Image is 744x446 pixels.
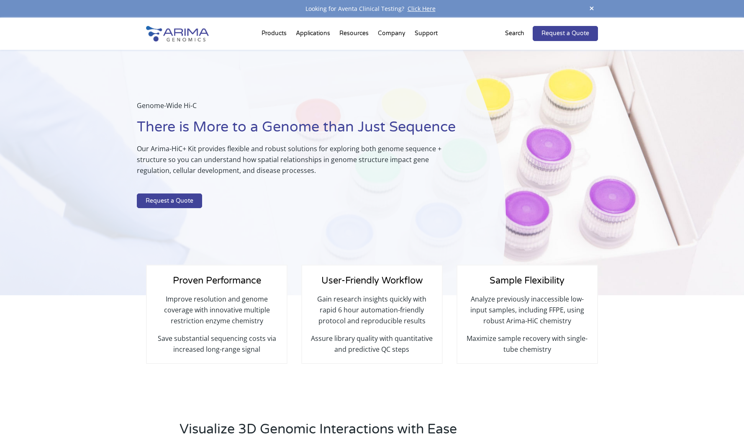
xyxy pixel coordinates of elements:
[505,28,524,39] p: Search
[310,333,434,355] p: Assure library quality with quantitative and predictive QC steps
[321,275,423,286] span: User-Friendly Workflow
[173,275,261,286] span: Proven Performance
[137,118,464,143] h1: There is More to a Genome than Just Sequence
[155,294,278,333] p: Improve resolution and genome coverage with innovative multiple restriction enzyme chemistry
[490,275,564,286] span: Sample Flexibility
[310,294,434,333] p: Gain research insights quickly with rapid 6 hour automation-friendly protocol and reproducible re...
[180,420,598,445] h2: Visualize 3D Genomic Interactions with Ease
[533,26,598,41] a: Request a Quote
[466,333,589,355] p: Maximize sample recovery with single-tube chemistry
[137,100,464,118] p: Genome-Wide Hi-C
[146,3,598,14] div: Looking for Aventa Clinical Testing?
[137,193,202,209] a: Request a Quote
[155,333,278,355] p: Save substantial sequencing costs via increased long-range signal
[404,5,439,13] a: Click Here
[137,143,464,183] p: Our Arima-HiC+ Kit provides flexible and robust solutions for exploring both genome sequence + st...
[466,294,589,333] p: Analyze previously inaccessible low-input samples, including FFPE, using robust Arima-HiC chemistry
[146,26,209,41] img: Arima-Genomics-logo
